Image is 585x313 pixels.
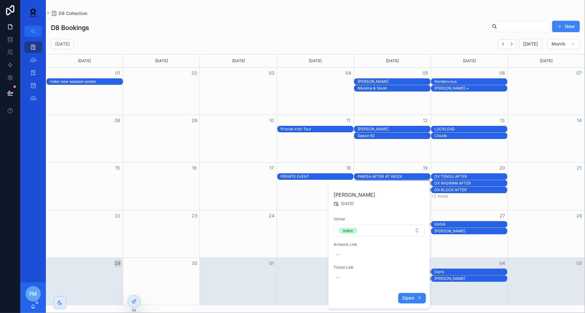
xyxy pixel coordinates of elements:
button: Select Button [334,224,425,237]
div: DX TENGU AFTER [435,174,507,179]
div: Omar + [435,85,507,91]
button: 12 [422,117,429,124]
button: 16 [191,164,198,172]
div: [DATE] [278,55,353,67]
div: [PERSON_NAME] + [435,86,507,91]
span: Month [552,41,566,47]
button: 03 [268,69,275,77]
div: Space 92 [358,133,430,139]
div: Daire [435,269,507,274]
div: Clouds [435,133,507,139]
button: 06 [498,69,506,77]
div: [DATE] [509,55,584,67]
button: 29 [114,259,122,267]
div: [DATE] [432,55,507,67]
button: 01 [268,259,275,267]
button: 21 [575,164,583,172]
div: [DATE] [47,55,122,67]
div: [PERSON_NAME] [358,127,430,132]
div: [DATE] [355,55,430,67]
div: Daire [435,269,507,275]
button: 18 [345,164,352,172]
h2: [PERSON_NAME] [334,191,425,199]
div: -- [336,252,340,257]
span: [DATE] [341,201,354,206]
span: Artwork Link [334,242,425,247]
button: 17 [268,164,275,172]
div: Prozak Irish Tour [281,127,353,132]
span: [DATE] [523,41,538,47]
span: Open [402,295,414,301]
button: 24 [268,212,275,220]
button: Open [398,293,426,303]
button: 07 [575,69,583,77]
span: FM [29,290,37,298]
h1: D8 Bookings [51,23,89,32]
div: PRIVATE EVENT [281,174,353,179]
div: [PERSON_NAME] [358,79,430,84]
button: 13 [498,117,506,124]
button: 23 [191,212,198,220]
div: DX BLOCK AFTER [435,187,507,193]
div: Clouds [435,133,507,138]
button: Back [498,39,508,49]
div: -- [336,275,340,280]
button: 10 [268,117,275,124]
div: LOCKLEAD [435,127,507,132]
div: [DATE] [124,55,199,67]
button: 04 [498,259,506,267]
button: 05 [422,69,429,77]
div: Month View [46,54,585,305]
button: 09 [191,117,198,124]
div: Fatima Hajji [358,79,430,84]
div: [DATE] [201,55,276,67]
h2: [DATE] [55,41,70,47]
span: D8 Collection [59,10,87,17]
div: [PERSON_NAME] [435,276,507,281]
button: 01 [114,69,122,77]
button: New [552,21,580,32]
div: Space 92 [358,133,430,138]
div: [PERSON_NAME] [435,229,507,234]
a: D8 Collection [51,10,87,17]
button: Next [508,39,517,49]
div: Rendezvous [435,79,507,84]
button: 05 [575,259,583,267]
div: DX WIGWAM AFTER [435,180,507,186]
button: 04 [345,69,352,77]
button: 11 [345,117,352,124]
div: DX WIGWAM AFTER [435,181,507,186]
img: App logo [25,8,41,18]
button: 22 [114,212,122,220]
div: Yousuke Yukimatsu [435,276,507,281]
div: DX BLOCK AFTER [435,187,507,193]
div: PAWSA AFTER AT INDEX [358,174,430,179]
button: [DATE] [519,39,542,49]
div: SOSA [358,126,430,132]
div: Dom Whiting [435,228,507,234]
button: 27 [498,212,506,220]
button: Month [547,39,580,49]
div: Prozak Irish Tour [281,126,353,132]
button: 14 [575,117,583,124]
div: index new seasson poster [50,79,123,84]
span: Ticket Link [334,265,425,270]
button: 08 [114,117,122,124]
div: KASIA [435,222,507,227]
div: scrollable content [20,37,46,112]
button: 28 [575,212,583,220]
button: 20 [498,164,506,172]
button: 30 [191,259,198,267]
span: Venue [334,216,425,222]
button: 19 [422,164,429,172]
button: 02 [191,69,198,77]
div: Nikolina & Sikoti [358,86,430,91]
div: LOCKLEAD [435,126,507,132]
div: Nikolina & Sikoti [358,85,430,91]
